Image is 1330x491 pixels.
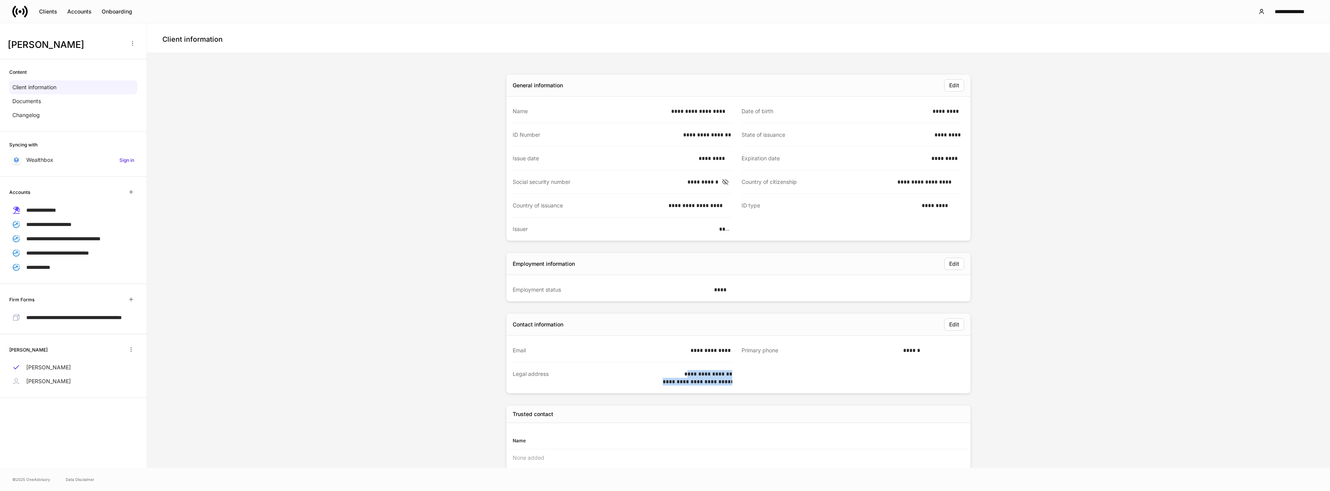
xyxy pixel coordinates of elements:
[9,189,30,196] h6: Accounts
[9,68,27,76] h6: Content
[513,202,664,209] div: Country of issuance
[949,321,959,328] div: Edit
[62,5,97,18] button: Accounts
[513,131,679,139] div: ID Number
[742,202,917,210] div: ID type
[66,476,94,483] a: Data Disclaimer
[9,94,137,108] a: Documents
[39,8,57,15] div: Clients
[12,83,56,91] p: Client information
[944,318,964,331] button: Edit
[513,225,714,233] div: Issuer
[26,364,71,371] p: [PERSON_NAME]
[162,35,223,44] h4: Client information
[12,476,50,483] span: © 2025 OneAdvisory
[67,8,92,15] div: Accounts
[513,321,563,328] div: Contact information
[513,178,683,186] div: Social security number
[9,374,137,388] a: [PERSON_NAME]
[9,108,137,122] a: Changelog
[742,178,893,186] div: Country of citizenship
[513,370,658,386] div: Legal address
[9,141,38,148] h6: Syncing with
[9,153,137,167] a: WealthboxSign in
[513,347,686,354] div: Email
[26,156,53,164] p: Wealthbox
[742,347,899,355] div: Primary phone
[9,80,137,94] a: Client information
[513,410,553,418] h5: Trusted contact
[9,360,137,374] a: [PERSON_NAME]
[119,156,134,164] h6: Sign in
[513,437,738,444] div: Name
[513,82,563,89] div: General information
[12,97,41,105] p: Documents
[12,111,40,119] p: Changelog
[102,8,132,15] div: Onboarding
[9,346,48,353] h6: [PERSON_NAME]
[742,155,927,162] div: Expiration date
[513,155,694,162] div: Issue date
[513,107,667,115] div: Name
[8,39,123,51] h3: [PERSON_NAME]
[506,449,970,466] div: None added
[742,131,930,139] div: State of issuance
[513,260,575,268] div: Employment information
[742,107,928,115] div: Date of birth
[944,258,964,270] button: Edit
[9,296,34,303] h6: Firm Forms
[944,79,964,92] button: Edit
[949,82,959,89] div: Edit
[513,286,709,294] div: Employment status
[949,260,959,268] div: Edit
[34,5,62,18] button: Clients
[26,377,71,385] p: [PERSON_NAME]
[97,5,137,18] button: Onboarding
